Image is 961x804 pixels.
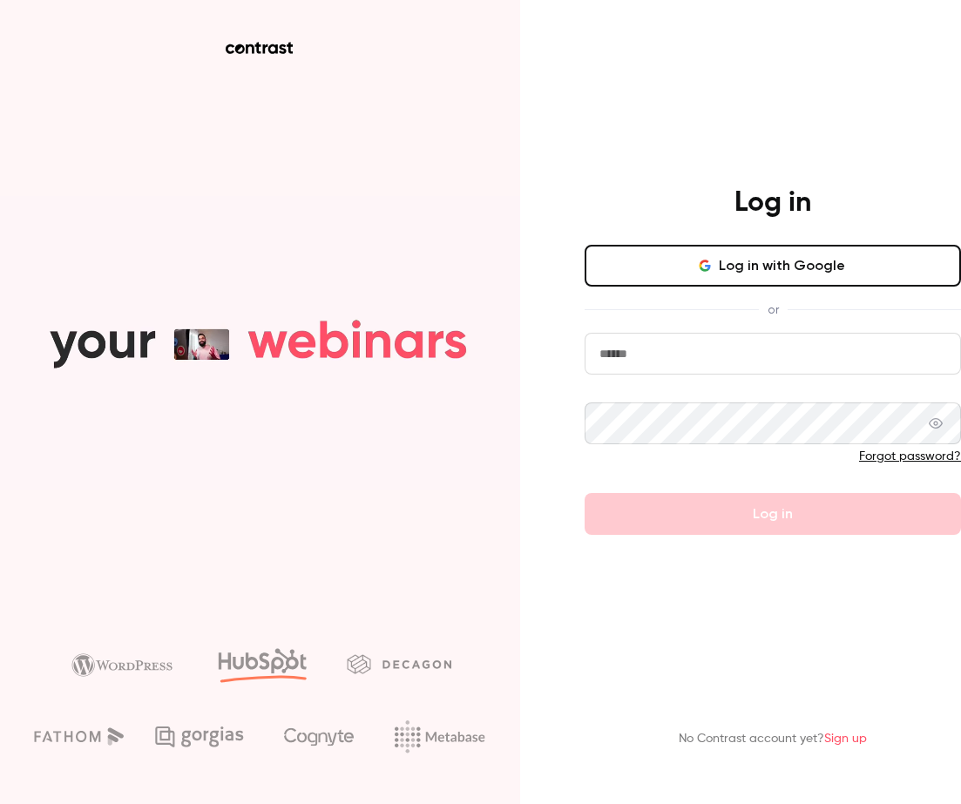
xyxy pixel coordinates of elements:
p: No Contrast account yet? [679,730,867,748]
a: Sign up [824,733,867,745]
span: or [759,301,788,319]
h4: Log in [734,186,811,220]
a: Forgot password? [859,450,961,463]
button: Log in with Google [585,245,961,287]
img: decagon [347,654,451,673]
